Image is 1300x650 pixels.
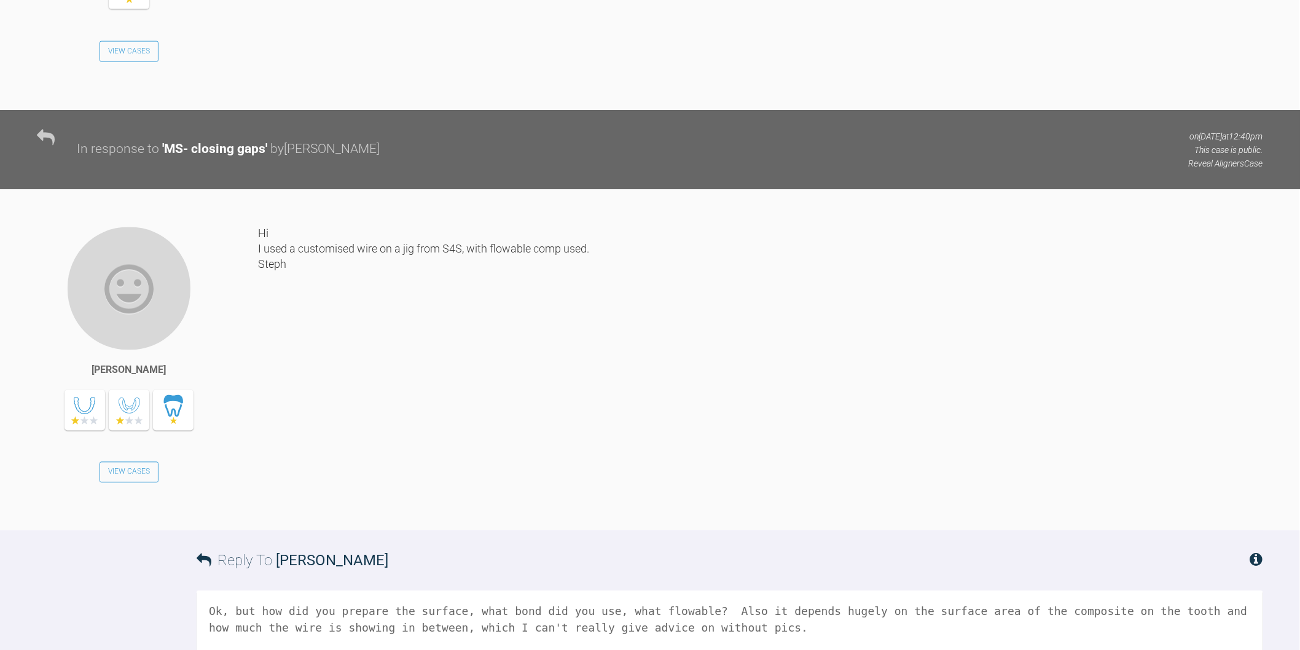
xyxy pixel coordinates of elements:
[77,139,159,160] div: In response to
[270,139,380,160] div: by [PERSON_NAME]
[276,552,388,570] span: [PERSON_NAME]
[66,226,192,351] img: Stephanie Buck
[92,362,166,378] div: [PERSON_NAME]
[100,462,159,483] a: View Cases
[1189,157,1263,170] p: Reveal Aligners Case
[197,549,388,573] h3: Reply To
[100,41,159,62] a: View Cases
[1189,143,1263,157] p: This case is public.
[258,226,1263,512] div: Hi I used a customised wire on a jig from S4S, with flowable comp used. Steph
[162,139,267,160] div: ' MS- closing gaps '
[1189,130,1263,143] p: on [DATE] at 12:40pm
